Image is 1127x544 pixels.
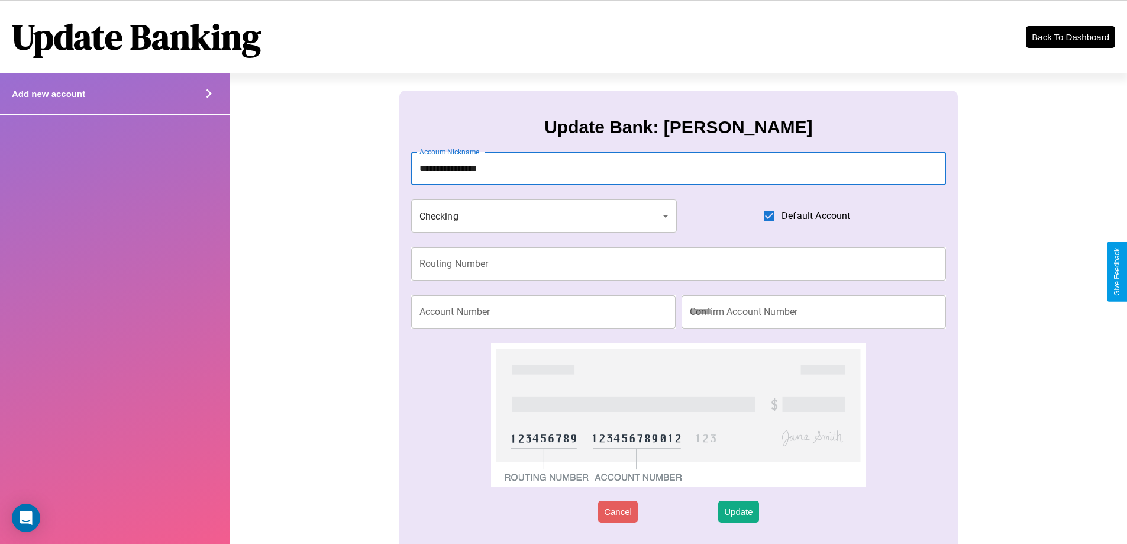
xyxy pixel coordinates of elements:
h1: Update Banking [12,12,261,61]
label: Account Nickname [419,147,480,157]
div: Checking [411,199,677,233]
span: Default Account [782,209,850,223]
button: Cancel [598,501,638,523]
div: Open Intercom Messenger [12,504,40,532]
img: check [491,343,866,487]
button: Update [718,501,758,523]
div: Give Feedback [1113,248,1121,296]
h4: Add new account [12,89,85,99]
button: Back To Dashboard [1026,26,1115,48]
h3: Update Bank: [PERSON_NAME] [544,117,812,137]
